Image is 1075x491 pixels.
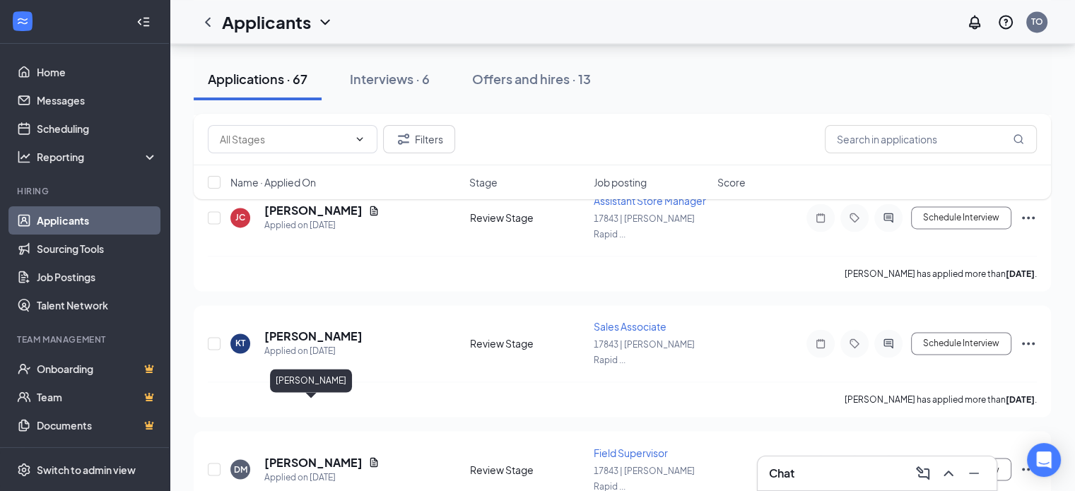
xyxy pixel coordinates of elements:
[17,463,31,477] svg: Settings
[264,454,363,470] h5: [PERSON_NAME]
[235,337,245,349] div: KT
[264,218,380,232] div: Applied on [DATE]
[594,320,666,333] span: Sales Associate
[1006,268,1035,279] b: [DATE]
[880,212,897,223] svg: ActiveChat
[37,206,158,235] a: Applicants
[16,14,30,28] svg: WorkstreamLogo
[37,263,158,291] a: Job Postings
[997,13,1014,30] svg: QuestionInfo
[965,465,982,482] svg: Minimize
[812,338,829,349] svg: Note
[963,462,985,485] button: Minimize
[769,466,794,481] h3: Chat
[37,355,158,383] a: OnboardingCrown
[594,446,668,459] span: Field Supervisor
[1006,394,1035,405] b: [DATE]
[350,70,430,88] div: Interviews · 6
[470,462,585,476] div: Review Stage
[37,439,158,468] a: SurveysCrown
[472,70,591,88] div: Offers and hires · 13
[37,235,158,263] a: Sourcing Tools
[37,411,158,439] a: DocumentsCrown
[911,332,1011,355] button: Schedule Interview
[940,465,957,482] svg: ChevronUp
[1013,134,1024,145] svg: MagnifyingGlass
[235,211,245,223] div: JC
[368,456,380,468] svg: Document
[230,175,316,189] span: Name · Applied On
[966,13,983,30] svg: Notifications
[199,13,216,30] svg: ChevronLeft
[594,339,695,365] span: 17843 | [PERSON_NAME] Rapid ...
[208,70,307,88] div: Applications · 67
[594,465,695,491] span: 17843 | [PERSON_NAME] Rapid ...
[37,114,158,143] a: Scheduling
[845,268,1037,280] p: [PERSON_NAME] has applied more than .
[469,175,498,189] span: Stage
[470,211,585,225] div: Review Stage
[354,134,365,145] svg: ChevronDown
[937,462,960,485] button: ChevronUp
[1020,335,1037,352] svg: Ellipses
[846,338,863,349] svg: Tag
[594,213,695,239] span: 17843 | [PERSON_NAME] Rapid ...
[17,150,31,164] svg: Analysis
[383,125,455,153] button: Filter Filters
[717,175,746,189] span: Score
[37,58,158,86] a: Home
[846,212,863,223] svg: Tag
[37,150,158,164] div: Reporting
[845,394,1037,406] p: [PERSON_NAME] has applied more than .
[1027,443,1061,477] div: Open Intercom Messenger
[264,470,380,484] div: Applied on [DATE]
[270,369,352,392] div: [PERSON_NAME]
[911,206,1011,229] button: Schedule Interview
[470,336,585,350] div: Review Stage
[264,329,363,344] h5: [PERSON_NAME]
[234,463,247,475] div: DM
[136,15,151,29] svg: Collapse
[222,10,311,34] h1: Applicants
[37,291,158,319] a: Talent Network
[264,344,363,358] div: Applied on [DATE]
[17,333,155,345] div: Team Management
[825,125,1037,153] input: Search in applications
[220,131,348,147] input: All Stages
[37,463,136,477] div: Switch to admin view
[1020,461,1037,478] svg: Ellipses
[594,175,647,189] span: Job posting
[880,338,897,349] svg: ActiveChat
[317,13,334,30] svg: ChevronDown
[912,462,934,485] button: ComposeMessage
[812,212,829,223] svg: Note
[395,131,412,148] svg: Filter
[1020,209,1037,226] svg: Ellipses
[37,383,158,411] a: TeamCrown
[17,185,155,197] div: Hiring
[37,86,158,114] a: Messages
[1031,16,1043,28] div: TO
[915,465,932,482] svg: ComposeMessage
